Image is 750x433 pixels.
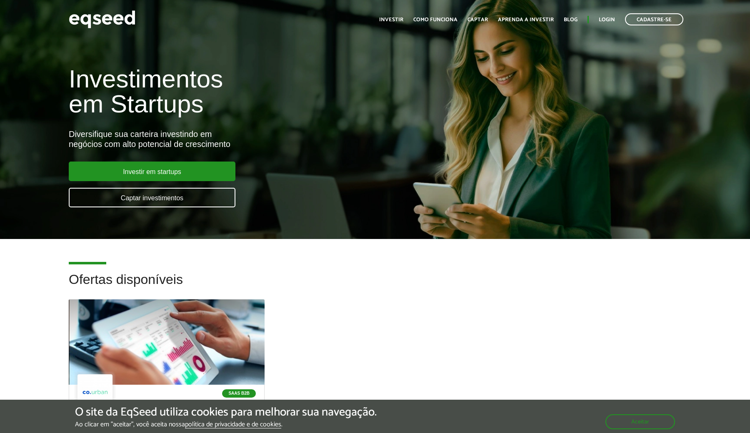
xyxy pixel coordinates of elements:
[222,389,256,398] p: SaaS B2B
[564,17,577,22] a: Blog
[69,162,235,181] a: Investir em startups
[599,17,615,22] a: Login
[75,421,377,428] p: Ao clicar em "aceitar", você aceita nossa .
[69,188,235,207] a: Captar investimentos
[379,17,403,22] a: Investir
[605,414,675,429] button: Aceitar
[69,67,431,117] h1: Investimentos em Startups
[69,8,135,30] img: EqSeed
[75,406,377,419] h5: O site da EqSeed utiliza cookies para melhorar sua navegação.
[498,17,554,22] a: Aprenda a investir
[69,272,681,299] h2: Ofertas disponíveis
[69,129,431,149] div: Diversifique sua carteira investindo em negócios com alto potencial de crescimento
[467,17,488,22] a: Captar
[413,17,457,22] a: Como funciona
[625,13,683,25] a: Cadastre-se
[185,421,281,428] a: política de privacidade e de cookies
